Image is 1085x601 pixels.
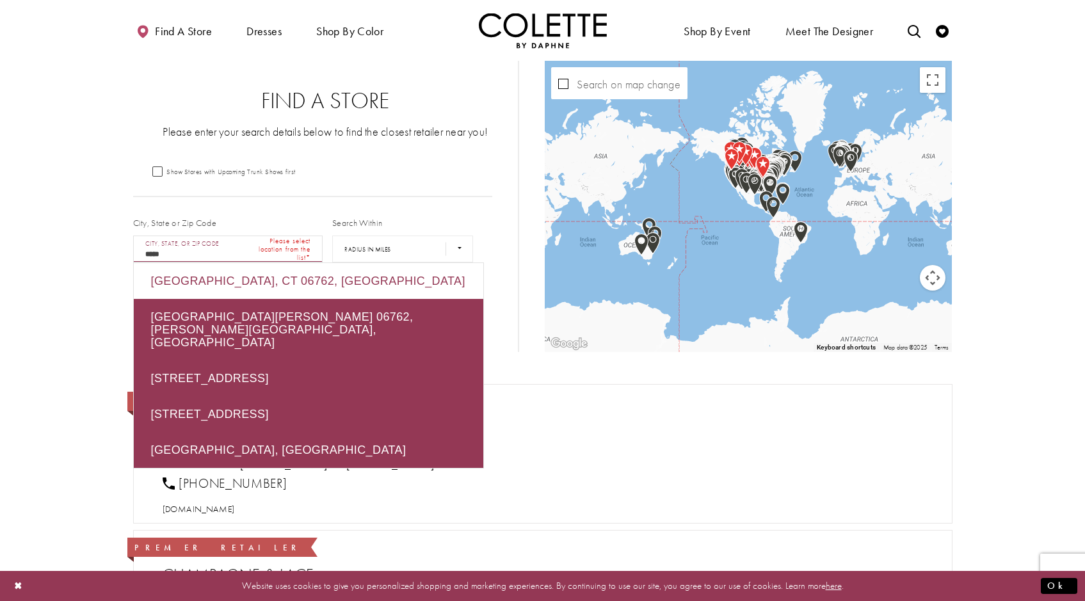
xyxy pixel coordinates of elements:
button: Keyboard shortcuts [817,343,876,352]
span: Dresses [246,25,282,38]
a: Toggle search [904,13,924,48]
div: [STREET_ADDRESS] [134,396,483,432]
span: Map data ©2025 [883,343,927,351]
div: [GEOGRAPHIC_DATA], CT 06762, [GEOGRAPHIC_DATA] [134,263,483,299]
p: Website uses cookies to give you personalized shopping and marketing experiences. By continuing t... [92,577,993,595]
a: [PHONE_NUMBER] [163,475,287,492]
h2: Amelishan Bridal [163,419,936,438]
a: Check Wishlist [933,13,952,48]
span: Shop by color [313,13,387,48]
a: Find a store [133,13,215,48]
a: Visit Home Page [479,13,607,48]
button: Map camera controls [920,265,945,291]
span: Meet the designer [785,25,874,38]
div: [GEOGRAPHIC_DATA][PERSON_NAME] 06762, [PERSON_NAME][GEOGRAPHIC_DATA], [GEOGRAPHIC_DATA] [134,299,483,360]
div: Map with store locations [545,61,952,352]
a: here [826,579,842,592]
a: Terms (opens in new tab) [935,343,949,351]
h2: Find a Store [159,88,493,114]
span: Find a store [155,25,212,38]
span: [PHONE_NUMBER] [179,475,287,492]
select: Radius In Miles [332,236,473,262]
span: [DOMAIN_NAME] [163,503,235,515]
a: Open this area in Google Maps (opens a new window) [548,335,590,352]
span: Shop By Event [680,13,753,48]
button: Close Dialog [8,575,29,597]
span: Shop by color [316,25,383,38]
span: Dresses [243,13,285,48]
div: [GEOGRAPHIC_DATA], [GEOGRAPHIC_DATA] [134,432,483,468]
label: City, State or Zip Code [133,216,217,229]
span: Shop By Event [684,25,750,38]
span: Premier Retailer [134,542,302,553]
a: Meet the designer [782,13,877,48]
label: Search Within [332,216,382,229]
button: Submit Dialog [1041,578,1077,594]
a: Opens in new tab [163,503,235,515]
img: Colette by Daphne [479,13,607,48]
p: Please enter your search details below to find the closest retailer near you! [159,124,493,140]
input: City, State, or ZIP Code [133,236,323,262]
div: [STREET_ADDRESS] [134,360,483,396]
button: Toggle fullscreen view [920,67,945,93]
h2: Champagne & Lace [163,565,936,584]
img: Google [548,335,590,352]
